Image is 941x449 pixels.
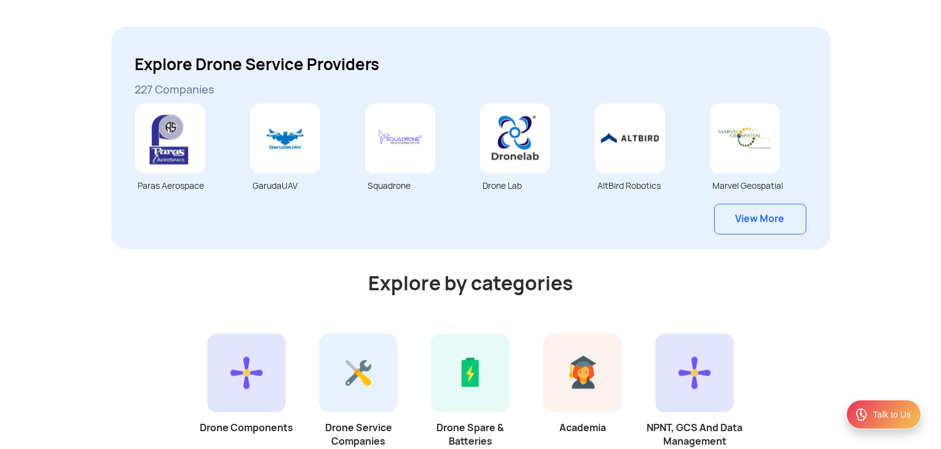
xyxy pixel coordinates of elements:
[135,133,232,192] a: Paras Aerospace
[527,367,639,435] a: Academia
[873,408,911,421] div: Talk to Us
[595,133,691,192] a: AltBird Robotics
[191,367,302,435] a: Drone Components
[595,103,665,173] img: Matrixgeo
[480,133,577,192] a: Drone Lab
[713,180,806,192] p: Marvel Geospatial
[250,103,320,173] img: Garuda
[207,333,286,412] img: Drone Components
[365,133,462,192] a: Squadrone
[368,180,462,192] p: Squadrone
[639,367,750,448] a: NPNT, GCS And Data Management
[527,421,639,435] p: Academia
[302,421,414,448] p: Drone Service Companies
[135,103,205,173] img: Paras
[639,421,750,448] p: NPNT, GCS And Data Management
[543,333,622,412] img: Academia
[138,180,232,192] p: Paras Aerospace
[710,133,806,192] a: Marvel Geospatial
[598,180,691,192] p: AltBird Robotics
[655,333,734,412] img: NPNT, GCS And Data Management
[431,333,510,412] img: Drone Spare & Batteries
[253,180,347,192] p: GarudaUAV
[120,274,821,293] h3: Explore by categories
[483,180,577,192] p: Drone Lab
[365,103,435,173] img: Squadrone
[319,333,398,412] img: Drone Service Companies
[854,407,869,422] img: ic_Support.svg
[714,204,806,234] a: View More
[302,367,414,448] a: Drone Service Companies
[135,82,806,97] p: 227 Companies
[480,103,550,173] img: Dronlab
[191,421,302,435] p: Drone Components
[135,54,806,76] h3: Explore Drone Service Providers
[414,367,526,448] a: Drone Spare & Batteries
[710,103,780,173] img: GarudaUAV
[414,421,526,448] p: Drone Spare & Batteries
[250,133,347,192] a: GarudaUAV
